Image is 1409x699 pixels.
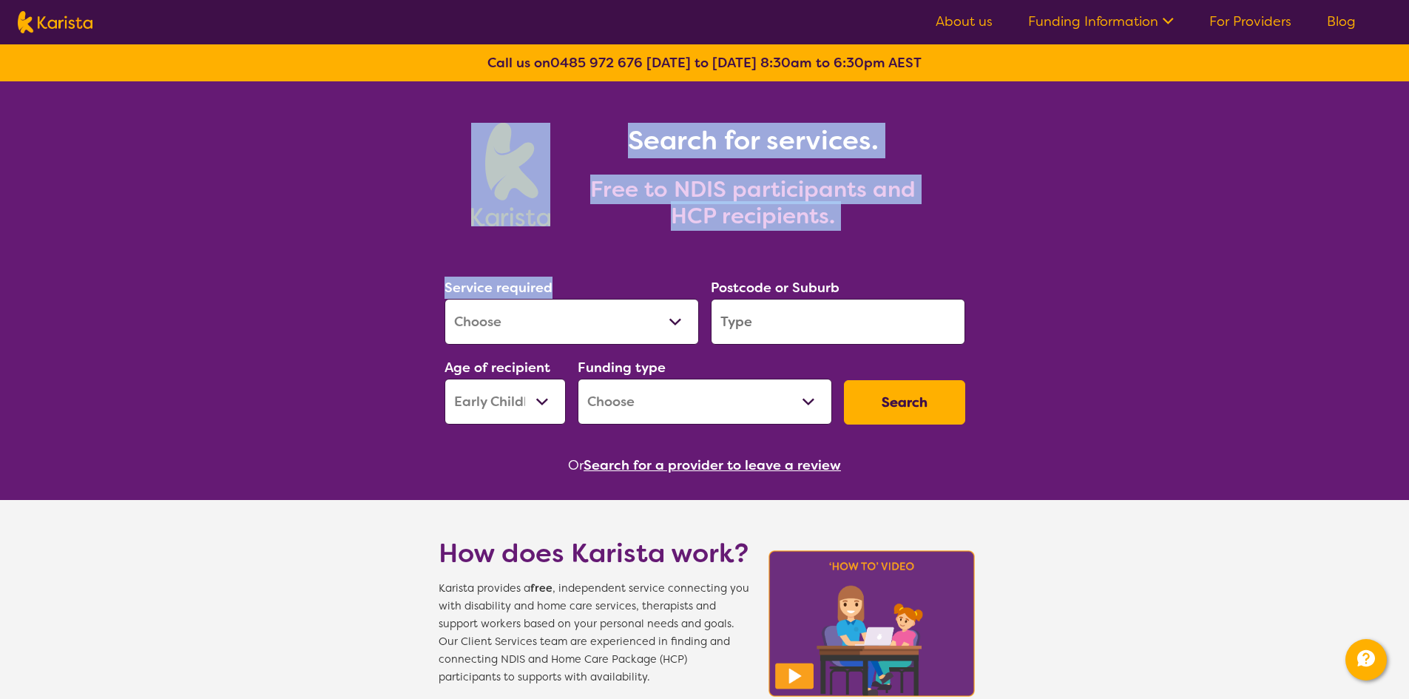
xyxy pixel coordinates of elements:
label: Age of recipient [445,359,550,376]
a: About us [936,13,993,30]
img: Karista logo [18,11,92,33]
label: Service required [445,279,553,297]
h1: Search for services. [568,123,938,158]
a: Blog [1327,13,1356,30]
h1: How does Karista work? [439,536,749,571]
img: Karista logo [471,123,550,226]
b: Call us on [DATE] to [DATE] 8:30am to 6:30pm AEST [487,54,922,72]
button: Channel Menu [1345,639,1387,681]
button: Search for a provider to leave a review [584,454,841,476]
b: free [530,581,553,595]
a: Funding Information [1028,13,1174,30]
h2: Free to NDIS participants and HCP recipients. [568,176,938,229]
label: Postcode or Suburb [711,279,839,297]
a: For Providers [1209,13,1291,30]
input: Type [711,299,965,345]
label: Funding type [578,359,666,376]
span: Or [568,454,584,476]
a: 0485 972 676 [550,54,643,72]
span: Karista provides a , independent service connecting you with disability and home care services, t... [439,580,749,686]
button: Search [844,380,965,425]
